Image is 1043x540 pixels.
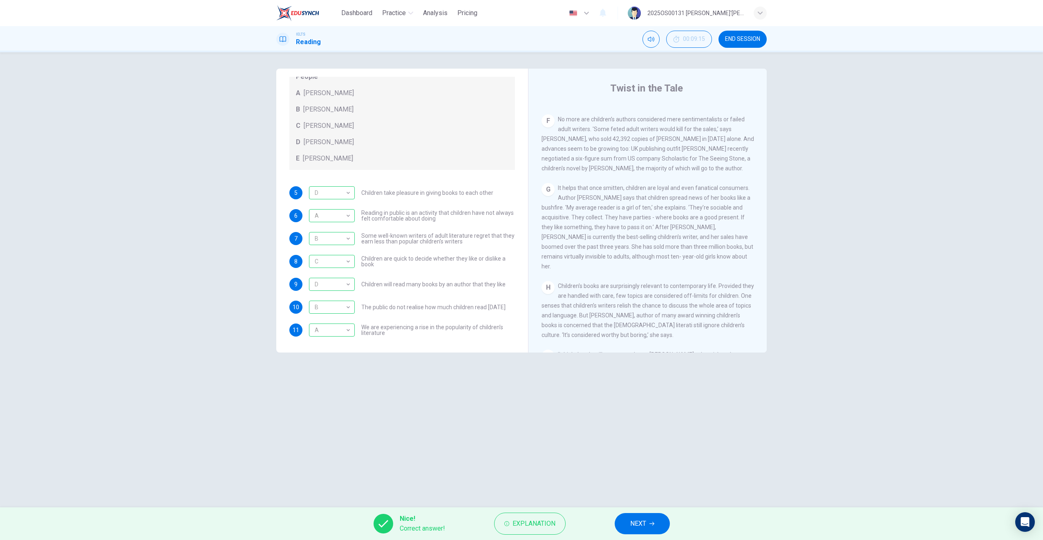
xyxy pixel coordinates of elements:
[296,105,300,114] span: B
[296,154,300,163] span: E
[666,31,712,48] div: Hide
[361,281,506,287] span: Children will read many books by an author that they like
[296,37,321,47] h1: Reading
[276,5,338,21] a: EduSynch logo
[361,324,515,336] span: We are experiencing a rise in the popularity of children’s literature
[1015,512,1035,532] div: Open Intercom Messenger
[647,8,744,18] div: 2025OS00131 [PERSON_NAME]'[PERSON_NAME] B HAMIZAN
[296,31,305,37] span: IELTS
[304,137,354,147] span: [PERSON_NAME]
[309,301,355,314] div: B
[382,8,406,18] span: Practice
[630,518,646,529] span: NEXT
[293,327,299,333] span: 11
[296,88,300,98] span: A
[309,296,352,319] div: B
[309,319,352,342] div: A
[294,213,298,219] span: 6
[309,324,355,337] div: A
[296,72,508,82] span: People
[379,6,416,20] button: Practice
[293,304,299,310] span: 10
[294,190,298,196] span: 5
[309,250,352,273] div: C
[494,513,566,535] button: Explanation
[309,232,355,245] div: B
[542,283,754,338] span: Children’s books are surprisingly relevant to contemporary life. Provided they are handled with c...
[423,8,448,18] span: Analysis
[361,304,506,310] span: The public do not realise how much children read [DATE]
[542,350,555,363] div: I
[542,183,555,196] div: G
[542,116,754,172] span: No more are children’s authors considered mere sentimentalists or failed adult writers. 'Some fet...
[457,8,477,18] span: Pricing
[303,105,354,114] span: [PERSON_NAME]
[542,281,555,294] div: H
[542,114,555,127] div: F
[309,227,352,250] div: B
[303,154,353,163] span: [PERSON_NAME]
[610,82,683,95] h4: Twist in the Tale
[361,233,515,244] span: Some well-known writers of adult literature regret that they earn less than popular children’s wr...
[309,255,355,268] div: C
[296,137,300,147] span: D
[568,10,578,16] img: en
[304,121,354,131] span: [PERSON_NAME]
[718,31,767,48] button: END SESSION
[309,181,352,205] div: D
[309,209,355,222] div: A
[725,36,760,42] span: END SESSION
[294,236,298,241] span: 7
[294,281,298,287] span: 9
[309,278,355,291] div: D
[276,5,319,21] img: EduSynch logo
[361,210,515,221] span: Reading in public is an activity that children have not always felt comfortable about doing
[420,6,451,20] button: Analysis
[400,514,445,524] span: Nice!
[513,518,555,529] span: Explanation
[666,31,712,48] button: 00:09:15
[341,8,372,18] span: Dashboard
[296,121,300,131] span: C
[615,513,670,534] button: NEXT
[542,185,753,270] span: It helps that once smitten, children are loyal and even fanatical consumers. Author [PERSON_NAME]...
[642,31,660,48] div: Mute
[361,190,493,196] span: Children take pleasure in giving books to each other
[542,351,752,407] span: 'I think there’s still a way to go,’ says [PERSON_NAME], who wishes that children’s books were ta...
[361,256,515,267] span: Children are quick to decide whether they like or dislike a book
[294,259,298,264] span: 8
[454,6,481,20] button: Pricing
[628,7,641,20] img: Profile picture
[309,186,355,199] div: D
[338,6,376,20] button: Dashboard
[400,524,445,533] span: Correct answer!
[304,88,354,98] span: [PERSON_NAME]
[683,36,705,42] span: 00:09:15
[309,273,352,296] div: D
[309,204,352,228] div: A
